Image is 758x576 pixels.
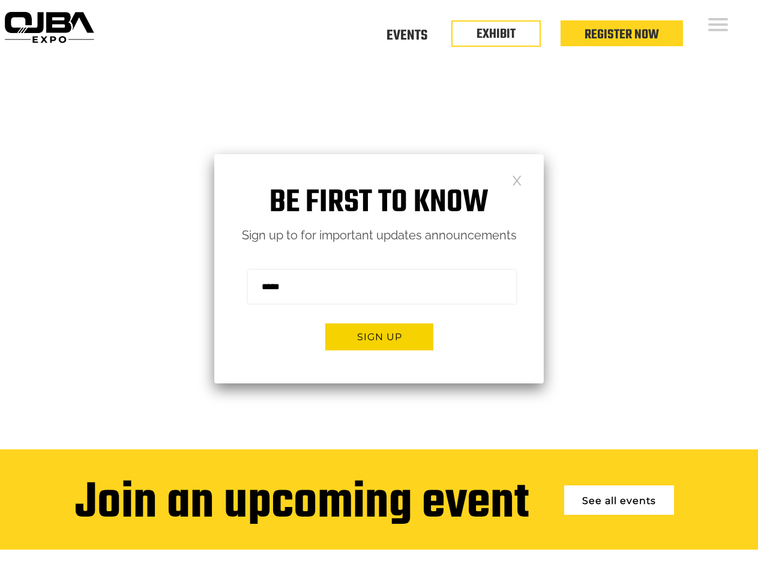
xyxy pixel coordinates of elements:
div: Join an upcoming event [75,476,529,532]
p: Sign up to for important updates announcements [214,225,544,246]
a: See all events [564,485,674,515]
h1: Be first to know [214,184,544,222]
a: Close [512,175,522,185]
a: Register Now [585,25,659,45]
a: EXHIBIT [477,24,516,44]
button: Sign up [325,323,433,350]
